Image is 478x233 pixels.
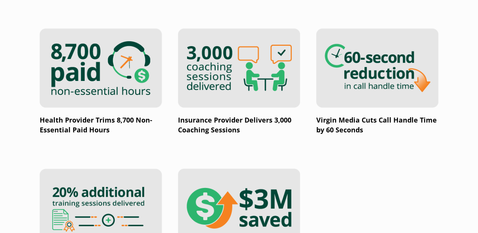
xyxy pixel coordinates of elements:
[316,115,438,135] p: Virgin Media Cuts Call Handle Time by 60 Seconds
[178,28,300,135] a: Insurance Provider Delivers 3,000 Coaching Sessions
[316,28,438,135] a: Virgin Media Cuts Call Handle Time by 60 Seconds
[40,28,162,135] a: Health Provider Trims 8,700 Non-Essential Paid Hours
[178,115,300,135] p: Insurance Provider Delivers 3,000 Coaching Sessions
[40,115,162,135] p: Health Provider Trims 8,700 Non-Essential Paid Hours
